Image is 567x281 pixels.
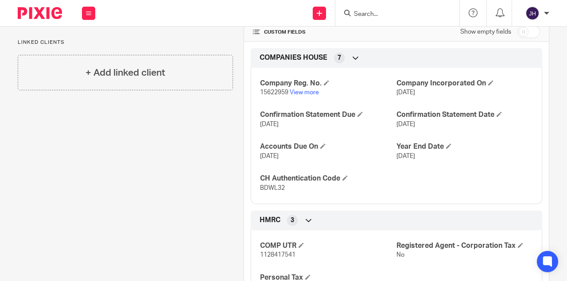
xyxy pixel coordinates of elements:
a: View more [290,89,319,96]
span: [DATE] [396,121,415,127]
span: BDWL32 [260,185,285,191]
span: COMPANIES HOUSE [260,53,327,62]
h4: Registered Agent - Corporation Tax [396,241,533,250]
img: svg%3E [525,6,540,20]
h4: Company Incorporated On [396,79,533,88]
span: 1128417541 [260,252,295,258]
h4: CH Authentication Code [260,174,396,183]
span: 3 [291,216,294,225]
span: 7 [338,54,341,62]
h4: Year End Date [396,142,533,151]
h4: CUSTOM FIELDS [253,29,396,36]
span: [DATE] [396,153,415,159]
span: [DATE] [260,153,279,159]
span: HMRC [260,216,280,225]
h4: Confirmation Statement Due [260,110,396,119]
img: Pixie [18,7,62,19]
span: [DATE] [396,89,415,96]
span: [DATE] [260,121,279,127]
h4: COMP UTR [260,241,396,250]
h4: Confirmation Statement Date [396,110,533,119]
span: 15622959 [260,89,288,96]
span: No [396,252,404,258]
h4: Accounts Due On [260,142,396,151]
h4: Company Reg. No. [260,79,396,88]
p: Linked clients [18,39,233,46]
h4: + Add linked client [85,66,165,80]
label: Show empty fields [460,27,511,36]
input: Search [353,11,433,19]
